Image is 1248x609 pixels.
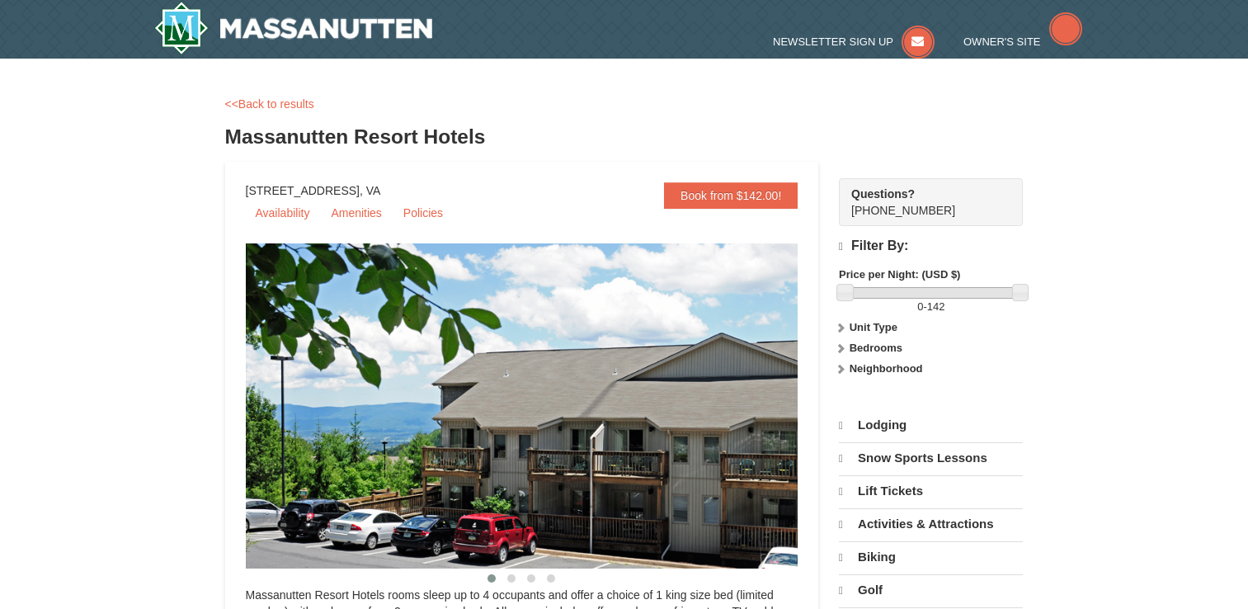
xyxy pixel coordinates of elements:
[246,243,840,569] img: 19219026-1-e3b4ac8e.jpg
[850,321,897,333] strong: Unit Type
[154,2,433,54] a: Massanutten Resort
[839,475,1023,507] a: Lift Tickets
[851,187,915,201] strong: Questions?
[839,541,1023,573] a: Biking
[154,2,433,54] img: Massanutten Resort Logo
[839,508,1023,540] a: Activities & Attractions
[850,342,902,354] strong: Bedrooms
[851,186,993,217] span: [PHONE_NUMBER]
[246,201,320,225] a: Availability
[839,268,960,281] strong: Price per Night: (USD $)
[839,238,1023,254] h4: Filter By:
[321,201,391,225] a: Amenities
[225,120,1024,153] h3: Massanutten Resort Hotels
[963,35,1082,48] a: Owner's Site
[927,300,945,313] span: 142
[839,574,1023,606] a: Golf
[839,410,1023,441] a: Lodging
[963,35,1041,48] span: Owner's Site
[773,35,893,48] span: Newsletter Sign Up
[839,442,1023,474] a: Snow Sports Lessons
[917,300,923,313] span: 0
[393,201,453,225] a: Policies
[839,299,1023,315] label: -
[664,182,798,209] a: Book from $142.00!
[225,97,314,111] a: <<Back to results
[773,35,935,48] a: Newsletter Sign Up
[850,362,923,375] strong: Neighborhood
